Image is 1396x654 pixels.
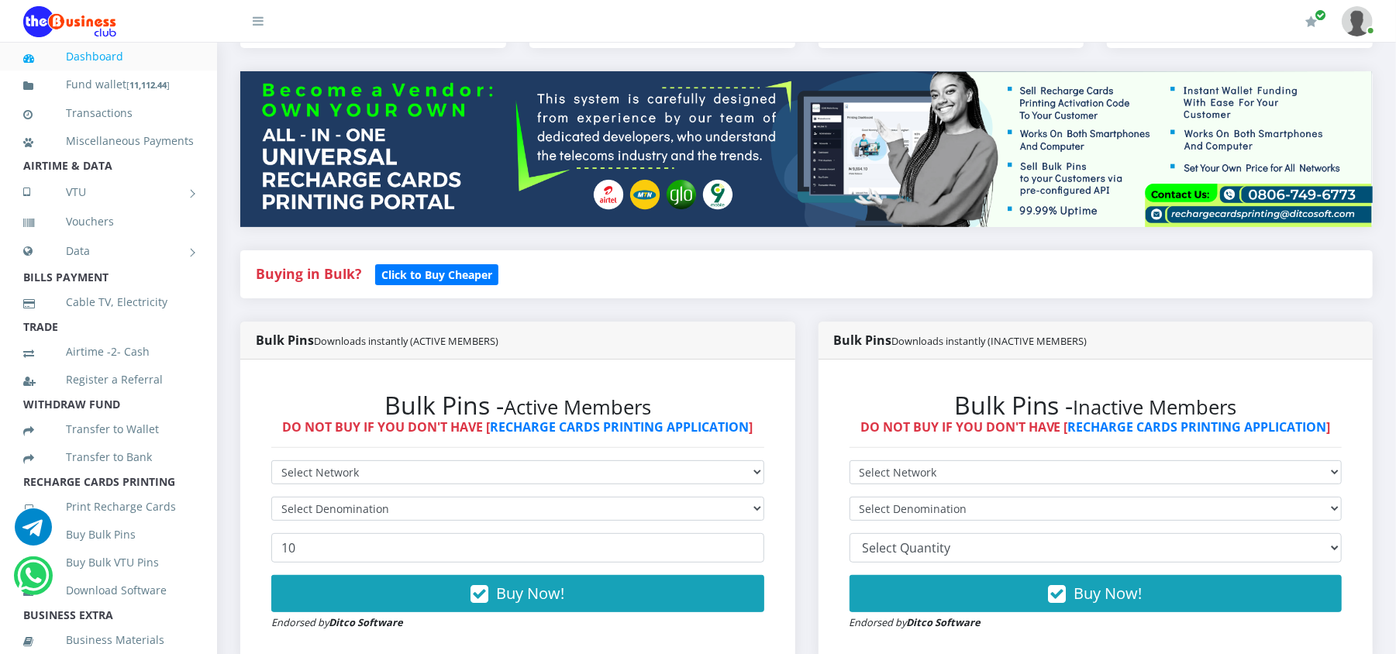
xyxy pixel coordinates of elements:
a: RECHARGE CARDS PRINTING APPLICATION [490,418,749,435]
small: Inactive Members [1074,394,1237,421]
img: User [1342,6,1373,36]
span: Buy Now! [496,583,564,604]
h2: Bulk Pins - [271,391,764,420]
a: Download Software [23,573,194,608]
small: [ ] [126,79,170,91]
a: RECHARGE CARDS PRINTING APPLICATION [1068,418,1327,435]
i: Renew/Upgrade Subscription [1305,15,1317,28]
a: Chat for support [15,520,52,546]
a: Buy Bulk Pins [23,517,194,552]
img: Logo [23,6,116,37]
small: Endorsed by [271,615,403,629]
a: Vouchers [23,204,194,239]
a: Buy Bulk VTU Pins [23,545,194,580]
a: Airtime -2- Cash [23,334,194,370]
a: Transfer to Bank [23,439,194,475]
a: Transactions [23,95,194,131]
strong: DO NOT BUY IF YOU DON'T HAVE [ ] [282,418,753,435]
img: multitenant_rcp.png [240,71,1373,226]
strong: DO NOT BUY IF YOU DON'T HAVE [ ] [860,418,1331,435]
small: Endorsed by [850,615,981,629]
a: Dashboard [23,39,194,74]
input: Enter Quantity [271,533,764,563]
span: Buy Now! [1074,583,1143,604]
a: Print Recharge Cards [23,489,194,525]
a: Fund wallet[11,112.44] [23,67,194,103]
b: 11,112.44 [129,79,167,91]
strong: Ditco Software [329,615,403,629]
small: Active Members [504,394,651,421]
h2: Bulk Pins - [850,391,1343,420]
button: Buy Now! [271,575,764,612]
a: Cable TV, Electricity [23,284,194,320]
b: Click to Buy Cheaper [381,267,492,282]
small: Downloads instantly (INACTIVE MEMBERS) [892,334,1088,348]
a: Transfer to Wallet [23,411,194,447]
strong: Buying in Bulk? [256,264,361,283]
span: Renew/Upgrade Subscription [1315,9,1326,21]
strong: Bulk Pins [834,332,1088,349]
a: Miscellaneous Payments [23,123,194,159]
strong: Ditco Software [907,615,981,629]
a: Data [23,232,194,270]
a: VTU [23,173,194,212]
a: Register a Referral [23,362,194,398]
small: Downloads instantly (ACTIVE MEMBERS) [314,334,498,348]
a: Chat for support [18,569,50,594]
button: Buy Now! [850,575,1343,612]
strong: Bulk Pins [256,332,498,349]
a: Click to Buy Cheaper [375,264,498,283]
